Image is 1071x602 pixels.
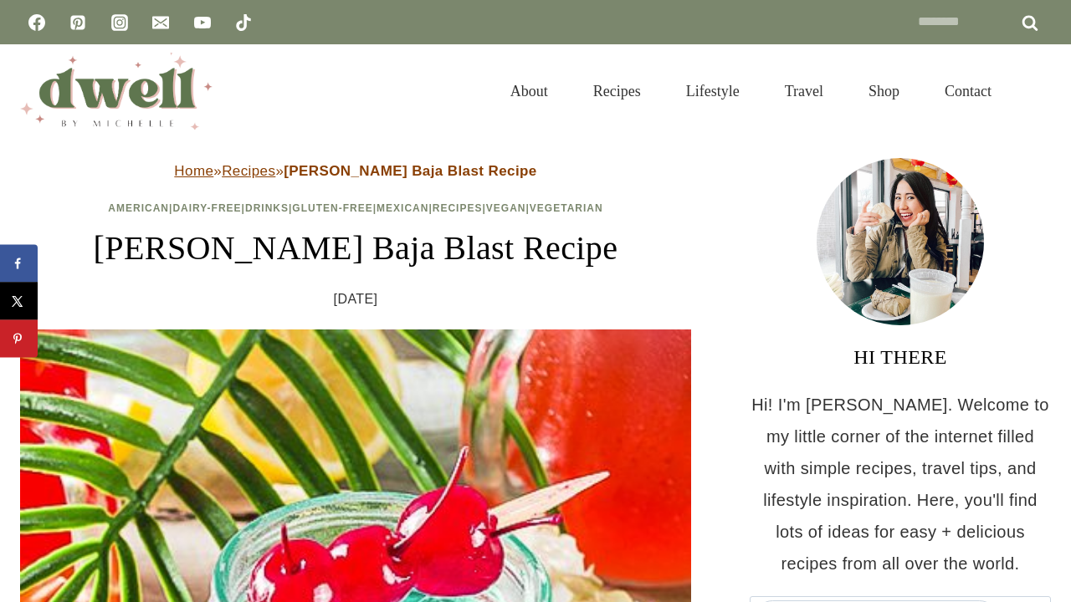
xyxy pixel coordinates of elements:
a: About [488,62,571,120]
a: Recipes [433,202,483,214]
a: American [108,202,169,214]
nav: Primary Navigation [488,62,1014,120]
time: [DATE] [334,287,378,312]
button: View Search Form [1022,77,1051,105]
a: Travel [762,62,846,120]
a: Vegetarian [530,202,603,214]
h3: HI THERE [750,342,1051,372]
a: Vegan [486,202,526,214]
a: Instagram [103,6,136,39]
a: TikTok [227,6,260,39]
a: YouTube [186,6,219,39]
a: Shop [846,62,922,120]
h1: [PERSON_NAME] Baja Blast Recipe [20,223,691,273]
a: Facebook [20,6,54,39]
a: Dairy-Free [172,202,241,214]
a: Recipes [222,163,275,179]
p: Hi! I'm [PERSON_NAME]. Welcome to my little corner of the internet filled with simple recipes, tr... [750,389,1051,579]
a: Recipes [571,62,664,120]
strong: [PERSON_NAME] Baja Blast Recipe [284,163,536,179]
a: Mexican [377,202,428,214]
a: Drinks [245,202,289,214]
a: Lifestyle [664,62,762,120]
a: Pinterest [61,6,95,39]
a: Email [144,6,177,39]
a: Gluten-Free [292,202,372,214]
a: Home [174,163,213,179]
span: » » [174,163,536,179]
span: | | | | | | | [108,202,602,214]
img: DWELL by michelle [20,53,213,130]
a: Contact [922,62,1014,120]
